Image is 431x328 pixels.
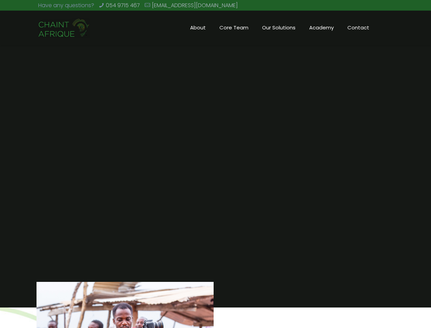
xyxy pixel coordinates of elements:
[106,1,140,9] a: 054 9715 467
[213,23,255,33] span: Core Team
[302,23,341,33] span: Academy
[341,23,376,33] span: Contact
[38,11,90,45] a: Chaint Afrique
[255,11,302,45] a: Our Solutions
[255,23,302,33] span: Our Solutions
[38,18,90,38] img: Chaint_Afrique-20
[213,11,255,45] a: Core Team
[341,11,376,45] a: Contact
[302,11,341,45] a: Academy
[183,11,213,45] a: About
[183,23,213,33] span: About
[152,1,238,9] a: [EMAIL_ADDRESS][DOMAIN_NAME]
